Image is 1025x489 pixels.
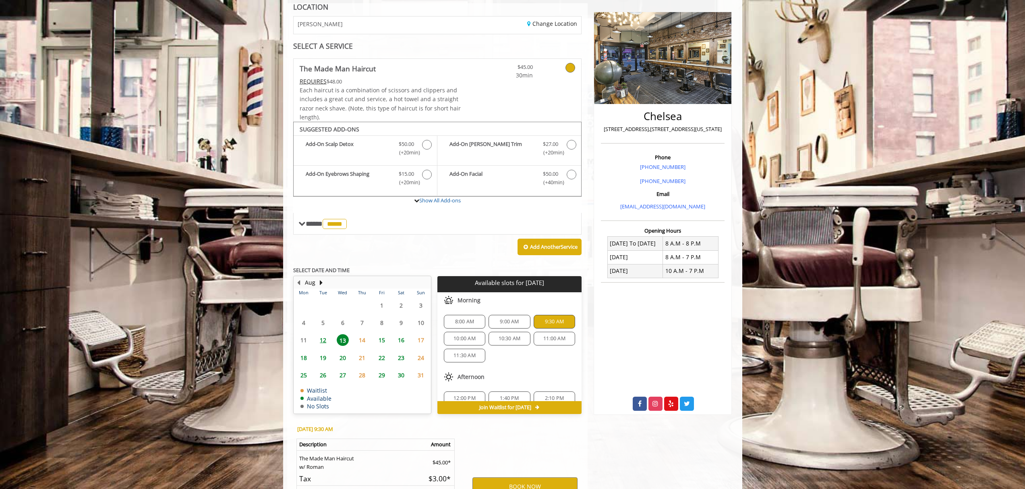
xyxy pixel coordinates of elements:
th: Fri [372,289,391,297]
div: 12:00 PM [444,391,485,405]
h5: Tax [299,475,417,483]
span: (+20min ) [394,178,418,187]
span: 12:00 PM [453,395,476,402]
td: Select day22 [372,349,391,366]
label: Add-On Scalp Detox [298,140,433,159]
a: [EMAIL_ADDRESS][DOMAIN_NAME] [620,203,705,210]
span: 21 [356,352,368,364]
b: SUGGESTED ADD-ONS [300,125,359,133]
h2: Chelsea [603,110,723,122]
div: 2:10 PM [534,391,575,405]
p: [STREET_ADDRESS],[STREET_ADDRESS][US_STATE] [603,125,723,133]
span: 13 [337,334,349,346]
div: 10:00 AM [444,332,485,345]
a: Change Location [527,20,577,27]
a: [PHONE_NUMBER] [640,163,685,171]
span: $27.00 [543,140,558,148]
span: 14 [356,334,368,346]
b: Add-On Eyebrows Shaping [306,170,391,187]
a: [PHONE_NUMBER] [640,177,685,185]
th: Wed [333,289,352,297]
td: [DATE] [607,264,663,278]
th: Mon [294,289,313,297]
td: The Made Man Haircut w/ Roman [296,450,420,471]
span: $50.00 [543,170,558,178]
td: Select day29 [372,366,391,384]
b: The Made Man Haircut [300,63,376,74]
span: 16 [395,334,407,346]
span: 24 [415,352,427,364]
span: 15 [376,334,388,346]
td: Select day16 [391,331,411,349]
td: Select day14 [352,331,372,349]
span: 2:10 PM [545,395,564,402]
span: Morning [458,297,480,304]
p: Available slots for [DATE] [441,279,578,286]
span: 20 [337,352,349,364]
span: 23 [395,352,407,364]
td: Select day20 [333,349,352,366]
button: Previous Month [296,278,302,287]
span: 10:00 AM [453,335,476,342]
span: 9:00 AM [500,318,519,325]
img: morning slots [444,295,453,305]
a: $45.00 [485,59,533,80]
td: 8 A.M - 7 P.M [663,250,719,264]
td: Select day18 [294,349,313,366]
h5: $3.00* [423,475,450,483]
span: 29 [376,369,388,381]
td: 8 A.M - 8 P.M [663,237,719,250]
td: Select day23 [391,349,411,366]
div: $48.00 [300,77,462,86]
td: Select day12 [313,331,333,349]
b: [DATE] 9:30 AM [297,425,333,433]
td: Select day21 [352,349,372,366]
span: (+40min ) [538,178,562,187]
td: [DATE] [607,250,663,264]
span: 17 [415,334,427,346]
span: 22 [376,352,388,364]
button: Next Month [318,278,325,287]
span: 26 [317,369,329,381]
td: [DATE] To [DATE] [607,237,663,250]
span: Join Waitlist for [DATE] [479,404,531,411]
b: Amount [431,441,451,448]
td: Select day15 [372,331,391,349]
td: Select day17 [411,331,431,349]
span: 11:30 AM [453,352,476,359]
span: 30 [395,369,407,381]
label: Add-On Facial [441,170,577,189]
img: afternoon slots [444,372,453,382]
td: 10 A.M - 7 P.M [663,264,719,278]
b: Add-On Facial [449,170,535,187]
td: Available [300,395,331,402]
div: 8:00 AM [444,315,485,329]
span: 12 [317,334,329,346]
th: Sun [411,289,431,297]
span: 31 [415,369,427,381]
td: Select day24 [411,349,431,366]
b: LOCATION [293,2,328,12]
td: Select day27 [333,366,352,384]
span: 11:00 AM [543,335,565,342]
th: Sat [391,289,411,297]
td: $45.00* [420,450,455,471]
h3: Phone [603,154,723,160]
span: $50.00 [399,140,414,148]
span: 28 [356,369,368,381]
label: Add-On Eyebrows Shaping [298,170,433,189]
td: Select day25 [294,366,313,384]
button: Aug [305,278,315,287]
td: Select day28 [352,366,372,384]
td: Select day30 [391,366,411,384]
b: Add-On [PERSON_NAME] Trim [449,140,535,157]
label: Add-On Beard Trim [441,140,577,159]
td: Select day19 [313,349,333,366]
td: Select day13 [333,331,352,349]
div: 9:30 AM [534,315,575,329]
button: Add AnotherService [518,239,582,256]
b: Description [299,441,327,448]
span: (+20min ) [394,148,418,157]
span: [PERSON_NAME] [298,21,343,27]
div: 9:00 AM [489,315,530,329]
